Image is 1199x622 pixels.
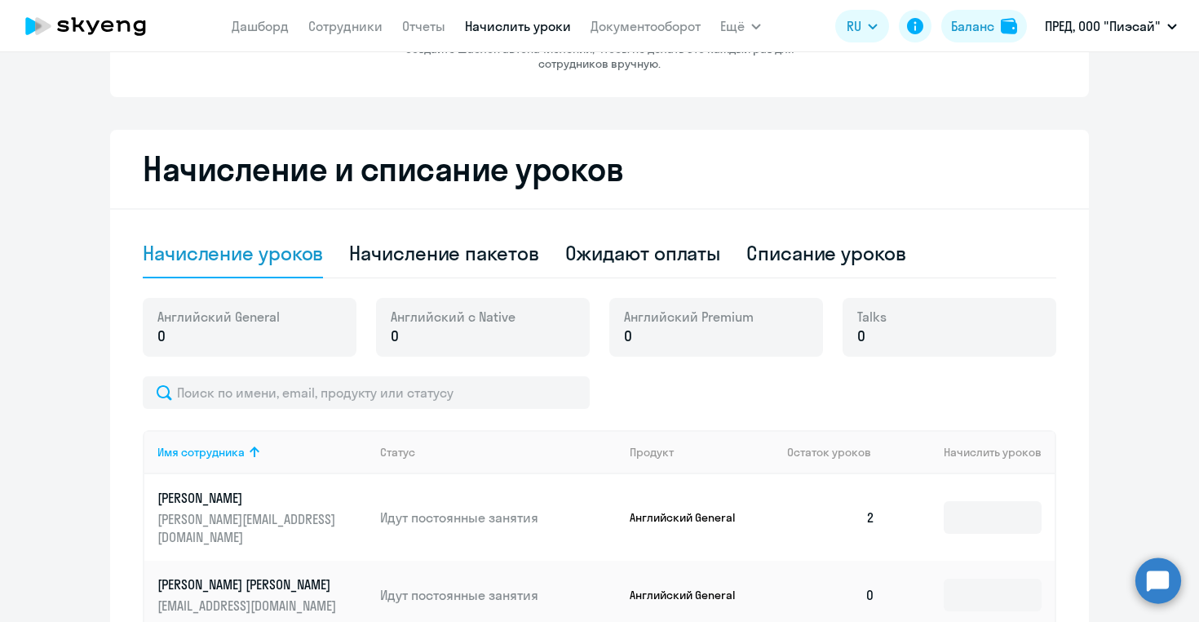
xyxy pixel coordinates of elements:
[847,16,861,36] span: RU
[157,308,280,326] span: Английский General
[157,489,367,546] a: [PERSON_NAME][PERSON_NAME][EMAIL_ADDRESS][DOMAIN_NAME]
[157,575,367,615] a: [PERSON_NAME] [PERSON_NAME][EMAIL_ADDRESS][DOMAIN_NAME]
[157,445,367,460] div: Имя сотрудника
[308,18,383,34] a: Сотрудники
[630,445,674,460] div: Продукт
[720,10,761,42] button: Ещё
[465,18,571,34] a: Начислить уроки
[157,445,245,460] div: Имя сотрудника
[143,240,323,266] div: Начисление уроков
[774,474,888,561] td: 2
[157,597,340,615] p: [EMAIL_ADDRESS][DOMAIN_NAME]
[349,240,538,266] div: Начисление пакетов
[591,18,701,34] a: Документооборот
[371,42,828,71] p: Создайте шаблон автоначислений, чтобы не делать это каждый раз для сотрудников вручную.
[1001,18,1017,34] img: balance
[630,510,752,525] p: Английский General
[380,445,415,460] div: Статус
[857,326,865,347] span: 0
[391,308,515,326] span: Английский с Native
[835,10,889,42] button: RU
[391,326,399,347] span: 0
[787,445,871,460] span: Остаток уроков
[380,509,617,526] p: Идут постоянные занятия
[941,10,1027,42] button: Балансbalance
[143,149,1056,189] h2: Начисление и списание уроков
[857,308,887,326] span: Talks
[157,489,340,507] p: [PERSON_NAME]
[232,18,289,34] a: Дашборд
[630,588,752,602] p: Английский General
[380,445,617,460] div: Статус
[746,240,906,266] div: Списание уроков
[624,326,632,347] span: 0
[565,240,721,266] div: Ожидают оплаты
[630,445,775,460] div: Продукт
[1045,16,1161,36] p: ПРЕД, ООО "Пиэсай"
[951,16,994,36] div: Баланс
[1037,7,1185,46] button: ПРЕД, ООО "Пиэсай"
[888,430,1055,474] th: Начислить уроков
[157,510,340,546] p: [PERSON_NAME][EMAIL_ADDRESS][DOMAIN_NAME]
[157,575,340,593] p: [PERSON_NAME] [PERSON_NAME]
[402,18,445,34] a: Отчеты
[624,308,754,326] span: Английский Premium
[380,586,617,604] p: Идут постоянные занятия
[720,16,745,36] span: Ещё
[787,445,888,460] div: Остаток уроков
[143,376,590,409] input: Поиск по имени, email, продукту или статусу
[157,326,166,347] span: 0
